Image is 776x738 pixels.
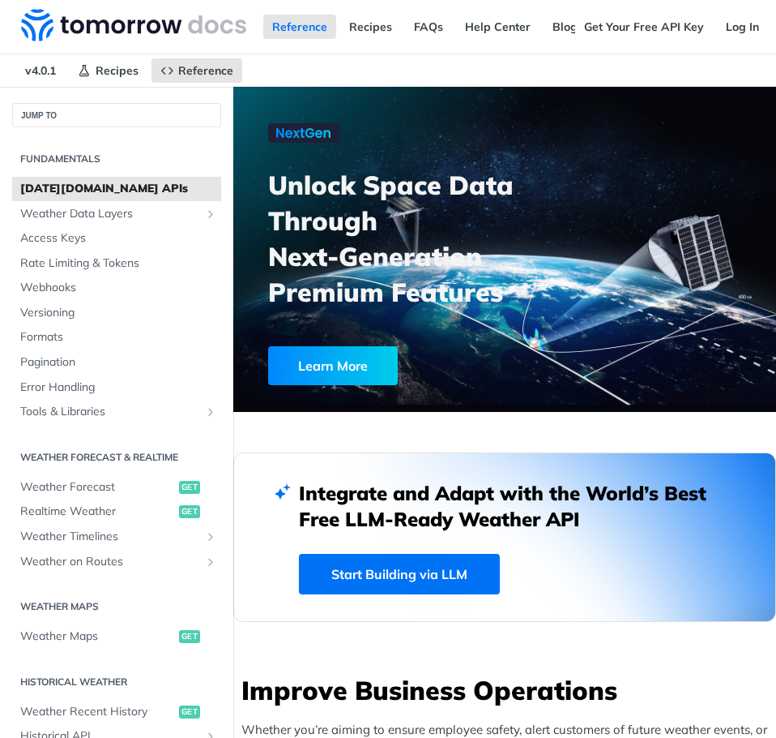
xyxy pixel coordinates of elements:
[12,375,221,400] a: Error Handling
[12,475,221,500] a: Weather Forecastget
[179,505,200,518] span: get
[20,504,175,520] span: Realtime Weather
[299,554,500,594] a: Start Building via LLM
[20,354,217,371] span: Pagination
[12,675,221,689] h2: Historical Weather
[268,167,522,310] h3: Unlock Space Data Through Next-Generation Premium Features
[12,202,221,226] a: Weather Data LayersShow subpages for Weather Data Layers
[21,9,246,41] img: Tomorrow.io Weather API Docs
[204,208,217,221] button: Show subpages for Weather Data Layers
[268,346,398,385] div: Learn More
[544,15,586,39] a: Blog
[12,550,221,574] a: Weather on RoutesShow subpages for Weather on Routes
[12,177,221,201] a: [DATE][DOMAIN_NAME] APIs
[12,301,221,325] a: Versioning
[575,15,713,39] a: Get Your Free API Key
[268,123,339,143] img: NextGen
[12,350,221,375] a: Pagination
[204,405,217,418] button: Show subpages for Tools & Libraries
[151,58,242,83] a: Reference
[20,329,217,345] span: Formats
[20,404,200,420] span: Tools & Libraries
[12,400,221,424] a: Tools & LibrariesShow subpages for Tools & Libraries
[405,15,452,39] a: FAQs
[69,58,147,83] a: Recipes
[20,529,200,545] span: Weather Timelines
[12,624,221,649] a: Weather Mapsget
[16,58,65,83] span: v4.0.1
[179,706,200,719] span: get
[12,599,221,614] h2: Weather Maps
[178,63,233,78] span: Reference
[263,15,336,39] a: Reference
[179,630,200,643] span: get
[12,251,221,276] a: Rate Limiting & Tokens
[20,230,217,247] span: Access Keys
[179,481,200,494] span: get
[204,556,217,569] button: Show subpages for Weather on Routes
[241,672,776,708] h3: Improve Business Operations
[12,700,221,724] a: Weather Recent Historyget
[20,280,217,296] span: Webhooks
[20,479,175,496] span: Weather Forecast
[96,63,139,78] span: Recipes
[340,15,401,39] a: Recipes
[20,629,175,645] span: Weather Maps
[717,15,768,39] a: Log In
[12,450,221,465] h2: Weather Forecast & realtime
[12,152,221,166] h2: Fundamentals
[268,346,471,385] a: Learn More
[20,380,217,396] span: Error Handling
[456,15,539,39] a: Help Center
[12,325,221,350] a: Formats
[12,226,221,251] a: Access Keys
[12,500,221,524] a: Realtime Weatherget
[20,255,217,272] span: Rate Limiting & Tokens
[12,103,221,127] button: JUMP TO
[12,525,221,549] a: Weather TimelinesShow subpages for Weather Timelines
[12,276,221,300] a: Webhooks
[20,554,200,570] span: Weather on Routes
[20,305,217,321] span: Versioning
[20,206,200,222] span: Weather Data Layers
[20,181,217,197] span: [DATE][DOMAIN_NAME] APIs
[20,704,175,720] span: Weather Recent History
[299,480,710,532] h2: Integrate and Adapt with the World’s Best Free LLM-Ready Weather API
[204,530,217,543] button: Show subpages for Weather Timelines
